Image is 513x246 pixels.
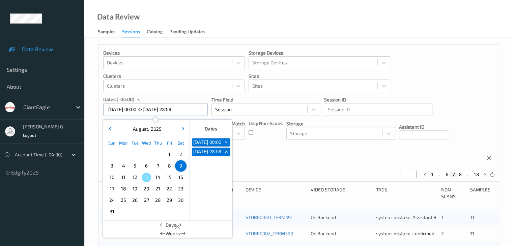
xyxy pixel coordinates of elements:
span: 11 [470,230,474,236]
span: + [223,139,230,146]
button: 7 [450,172,457,178]
button: 6 [444,172,450,178]
span: 1 [165,150,174,159]
a: Sessions [122,27,147,37]
div: Sessions [122,28,140,37]
div: , [131,126,162,132]
span: 4 [119,161,128,171]
a: Catalog [147,27,169,37]
span: 8 [165,161,174,171]
div: Wed [141,137,152,149]
p: Sites [249,73,390,80]
p: Assistant ID [399,124,448,130]
p: Clusters [103,73,245,80]
div: Choose Tuesday August 19 of 2025 [129,183,141,194]
div: Tue [129,137,141,149]
div: Choose Thursday August 07 of 2025 [152,160,164,172]
div: Choose Saturday August 16 of 2025 [175,172,187,183]
button: ... [464,172,472,178]
a: STORE0040_TERM391 [246,214,293,220]
span: 26 [130,195,140,205]
p: Storage [286,120,395,127]
p: Storage Devices [249,50,390,56]
span: 22 [165,184,174,193]
div: Choose Sunday August 10 of 2025 [106,172,118,183]
span: 2 [176,150,186,159]
p: Session ID [324,96,432,103]
span: August [131,126,148,132]
div: Choose Wednesday August 13 of 2025 [141,172,152,183]
div: Choose Wednesday July 30 of 2025 [141,149,152,160]
span: 25 [119,195,128,205]
span: system-mistake, confirmed-non-scan, Assistant Confirmed (2) [376,230,509,236]
div: Choose Wednesday September 03 of 2025 [141,206,152,217]
div: Sat [175,137,187,149]
div: Choose Thursday August 21 of 2025 [152,183,164,194]
button: [DATE] 00:00 [192,138,223,146]
span: Days [166,222,176,228]
span: Weeks [166,230,180,237]
span: 12 [130,173,140,182]
div: Data Review [97,13,140,20]
span: 24 [107,195,117,205]
span: 29 [165,195,174,205]
div: Choose Saturday August 30 of 2025 [175,194,187,206]
button: [DATE] 23:59 [192,148,223,156]
span: 15 [165,173,174,182]
span: 10 [107,173,117,182]
span: 27 [142,195,151,205]
div: Choose Friday August 01 of 2025 [164,149,175,160]
span: 5 [130,161,140,171]
div: Samples [98,28,115,37]
div: Choose Friday August 08 of 2025 [164,160,175,172]
button: + [223,148,230,156]
div: Choose Sunday August 17 of 2025 [106,183,118,194]
div: Choose Monday August 04 of 2025 [118,160,129,172]
a: Pending Updates [169,27,211,37]
span: 3 [107,161,117,171]
button: ... [436,172,444,178]
div: Choose Saturday September 06 of 2025 [175,206,187,217]
div: Fri [164,137,175,149]
span: 11 [470,214,474,220]
span: 31 [107,207,117,216]
span: 9 [176,161,186,171]
div: Video Storage [311,186,371,200]
button: 8 [457,172,464,178]
span: 11 [119,173,128,182]
span: 2025 [149,126,162,132]
div: Choose Friday September 05 of 2025 [164,206,175,217]
span: 6 [142,161,151,171]
span: 19 [130,184,140,193]
div: Catalog [147,28,163,37]
span: 16 [176,173,186,182]
div: Choose Thursday August 14 of 2025 [152,172,164,183]
button: + [223,138,230,146]
div: Choose Saturday August 09 of 2025 [175,160,187,172]
div: Choose Saturday August 23 of 2025 [175,183,187,194]
div: Tags [376,186,436,200]
div: Choose Sunday August 03 of 2025 [106,160,118,172]
div: Mon [118,137,129,149]
div: Choose Friday August 22 of 2025 [164,183,175,194]
div: Choose Monday August 11 of 2025 [118,172,129,183]
div: Choose Wednesday August 06 of 2025 [141,160,152,172]
div: Device [246,186,306,200]
div: Choose Thursday August 28 of 2025 [152,194,164,206]
div: Thu [152,137,164,149]
div: Choose Monday July 28 of 2025 [118,149,129,160]
span: 23 [176,184,186,193]
div: On Backend [311,214,371,221]
div: Samples [470,186,494,200]
p: Only Non-Scans [249,120,283,127]
span: 1 [441,214,443,220]
div: Choose Tuesday September 02 of 2025 [129,206,141,217]
button: 13 [472,172,481,178]
div: Pending Updates [169,28,205,37]
span: 17 [107,184,117,193]
div: Choose Sunday July 27 of 2025 [106,149,118,160]
div: On Backend [311,230,371,237]
div: Choose Saturday August 02 of 2025 [175,149,187,160]
span: 18 [119,184,128,193]
span: 30 [176,195,186,205]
